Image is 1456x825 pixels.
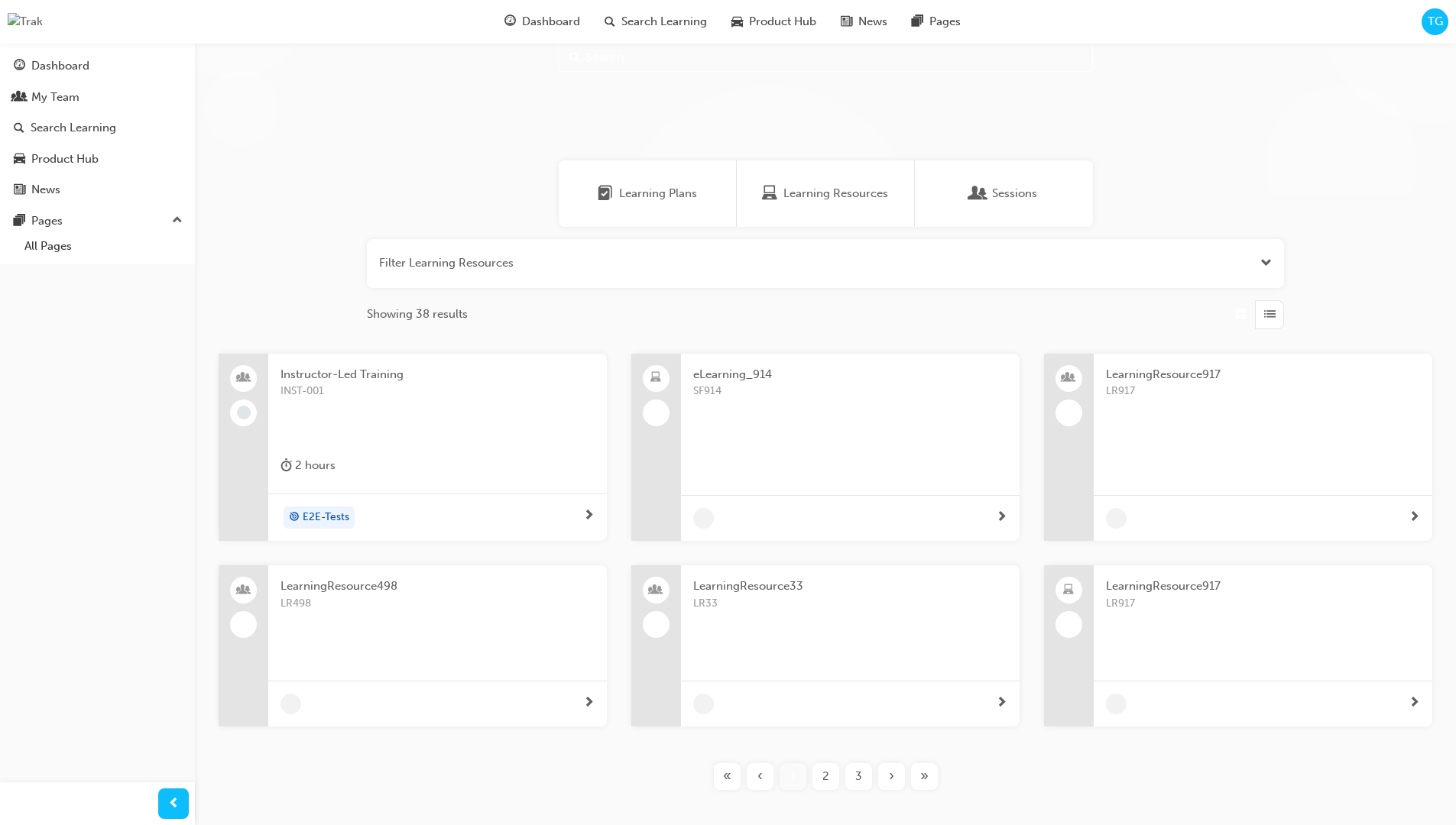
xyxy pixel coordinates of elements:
div: News [31,181,60,199]
span: Showing 38 results [367,306,468,323]
span: laptop-icon [1063,581,1074,600]
span: people-icon [650,581,661,600]
span: car-icon [731,12,743,31]
span: people-icon [238,581,249,600]
button: Open the filter [1260,254,1272,272]
span: next-icon [1409,511,1420,525]
a: Instructor-Led TrainingINST-001duration-icon 2 hourstarget-iconE2E-Tests [219,354,607,542]
div: Pages [31,212,63,230]
span: next-icon [583,510,595,523]
span: target-icon [289,508,300,528]
span: prev-icon [168,794,180,814]
span: people-icon [1063,368,1074,388]
span: next-icon [583,697,595,710]
a: news-iconNews [829,6,900,37]
span: undefined-icon [693,694,714,714]
a: Dashboard [6,52,189,80]
a: eLearning_914SF914 [631,354,1020,542]
span: search-icon [605,12,615,31]
button: TG [1422,8,1448,35]
span: LearningResource917 [1106,366,1420,383]
a: LearningResource498LR498 [219,565,607,726]
span: LearningResource33 [693,577,1007,595]
span: Dashboard [522,13,580,31]
a: search-iconSearch Learning [592,6,719,37]
span: undefined-icon [1106,694,1127,714]
span: Instructor-Led Training [280,366,595,383]
span: LearningResource917 [1106,577,1420,595]
span: « [723,768,731,785]
button: Next page [875,763,908,790]
span: 1 [790,768,796,785]
span: Search [569,49,580,66]
span: LR498 [280,595,595,613]
span: search-icon [14,121,24,135]
span: News [858,13,887,31]
div: DashboardMy TeamSearch LearningProduct HubNews [6,52,189,204]
span: ‹ [757,768,763,785]
span: Product Hub [749,13,816,31]
button: Previous page [744,763,777,790]
span: › [889,768,894,785]
span: news-icon [14,183,25,197]
a: Learning ResourcesLearning Resources [737,160,915,227]
button: Page 3 [842,763,875,790]
span: undefined-icon [1106,508,1127,529]
span: laptop-icon [650,368,661,388]
span: undefined-icon [693,508,714,529]
span: pages-icon [14,215,25,228]
button: First page [711,763,744,790]
div: Product Hub [31,150,99,168]
span: LearningResource498 [280,577,595,595]
span: INST-001 [280,383,595,400]
a: Product Hub [6,145,189,173]
span: duration-icon [280,456,292,475]
span: eLearning_914 [693,366,1007,383]
a: pages-iconPages [900,6,973,37]
span: next-icon [1409,697,1420,710]
span: » [920,768,929,785]
a: LearningResource33LR33 [631,565,1020,726]
span: List [1264,306,1276,323]
span: guage-icon [14,60,25,73]
a: All Pages [18,235,189,258]
span: pages-icon [912,12,923,31]
span: 3 [855,768,862,785]
span: Search Learning [621,13,707,31]
a: LearningResource917LR917 [1044,565,1432,726]
span: LR917 [1106,383,1420,400]
span: SF914 [693,383,1007,400]
a: SessionsSessions [915,160,1093,227]
span: 2 [822,768,829,785]
span: up-icon [172,211,183,231]
span: car-icon [14,153,25,167]
span: undefined-icon [280,694,301,714]
a: guage-iconDashboard [492,6,592,37]
div: Search Learning [31,119,116,137]
span: learningRecordVerb_NONE-icon [237,406,251,419]
a: Search Learning [6,114,189,142]
div: My Team [31,89,79,106]
input: Search... [558,43,1093,72]
span: Learning Plans [619,185,697,202]
span: next-icon [996,511,1007,525]
button: Page 2 [809,763,842,790]
div: 2 hours [280,456,336,475]
span: LR917 [1106,595,1420,613]
span: guage-icon [504,12,516,31]
span: news-icon [841,12,852,31]
a: LearningResource917LR917 [1044,354,1432,542]
a: car-iconProduct Hub [719,6,829,37]
a: Trak [8,13,43,31]
span: people-icon [14,91,25,105]
div: Dashboard [31,57,89,75]
span: LR33 [693,595,1007,613]
span: Learning Resources [783,185,888,202]
span: Pages [929,13,961,31]
span: E2E-Tests [303,509,349,526]
span: Sessions [992,185,1037,202]
a: My Team [6,83,189,112]
button: Pages [6,207,189,235]
button: Page 1 [777,763,809,790]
